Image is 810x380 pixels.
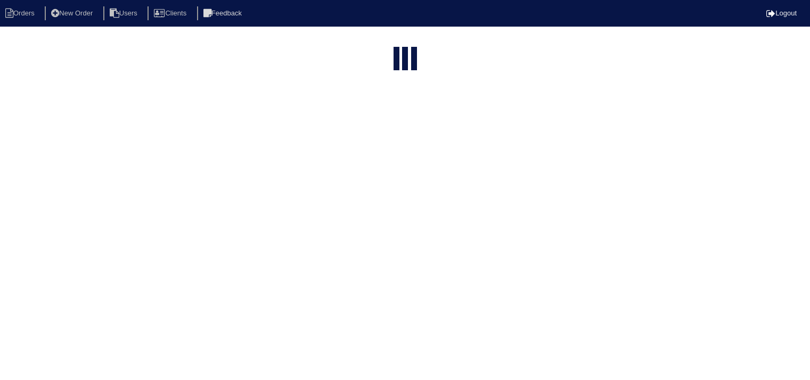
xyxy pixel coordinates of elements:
[148,9,195,17] a: Clients
[45,9,101,17] a: New Order
[103,6,146,21] li: Users
[197,6,250,21] li: Feedback
[103,9,146,17] a: Users
[766,9,797,17] a: Logout
[402,47,408,72] div: loading...
[45,6,101,21] li: New Order
[148,6,195,21] li: Clients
